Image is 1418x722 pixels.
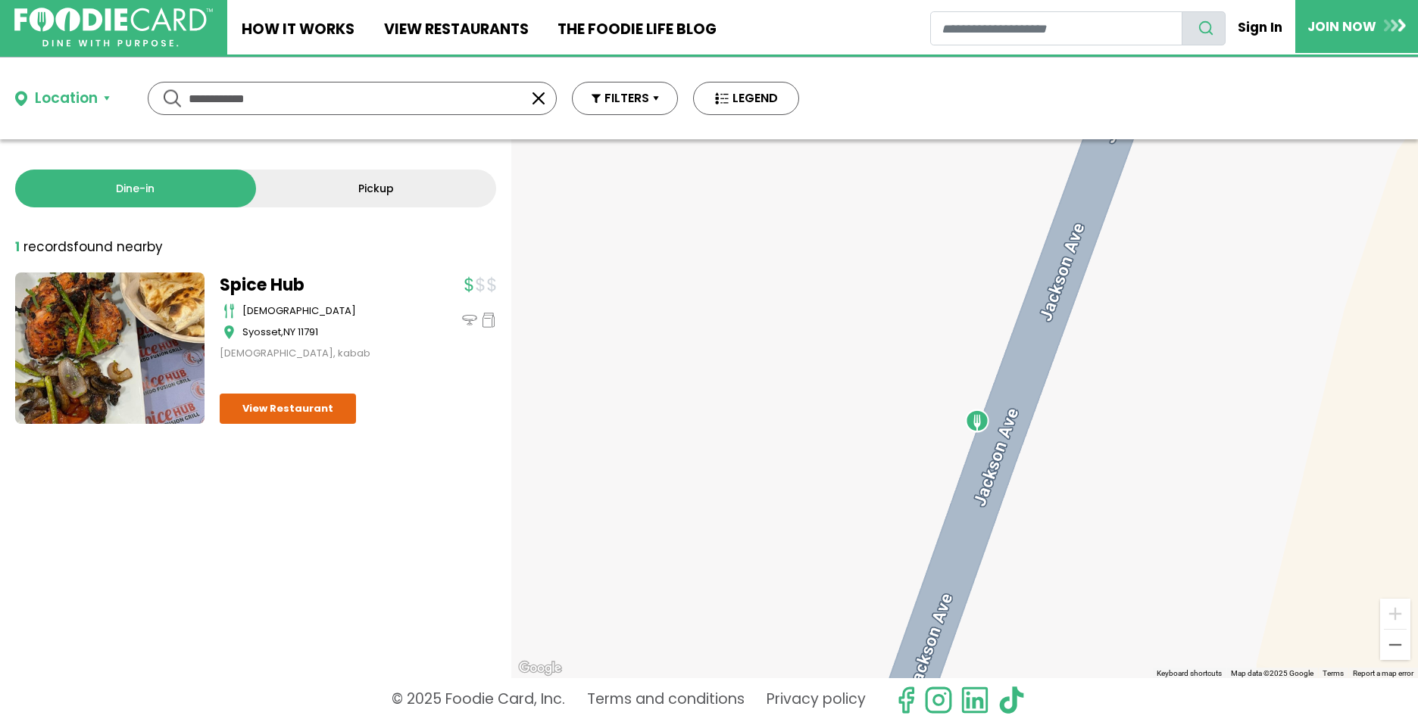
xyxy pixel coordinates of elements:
div: Spice Hub [965,409,989,433]
button: Zoom in [1380,599,1410,629]
img: dinein_icon.svg [462,313,477,328]
a: Privacy policy [767,686,866,714]
a: Report a map error [1353,669,1413,677]
img: tiktok.svg [997,686,1026,714]
img: Google [515,658,565,678]
a: View Restaurant [220,394,356,424]
button: FILTERS [572,82,678,115]
a: Dine-in [15,170,256,207]
a: Pickup [256,170,497,207]
img: pickup_icon.svg [481,313,496,328]
button: Location [15,88,110,110]
svg: check us out on facebook [892,686,920,714]
a: Terms [1323,669,1344,677]
p: © 2025 Foodie Card, Inc. [392,686,565,714]
img: cutlery_icon.svg [223,303,235,319]
div: Location [35,88,98,110]
img: linkedin.svg [960,686,989,714]
button: search [1182,11,1226,45]
div: [DEMOGRAPHIC_DATA], kabab [220,346,409,361]
button: Zoom out [1380,630,1410,660]
span: Map data ©2025 Google [1231,669,1313,677]
a: Terms and conditions [587,686,745,714]
div: [DEMOGRAPHIC_DATA] [242,303,409,319]
a: Open this area in Google Maps (opens a new window) [515,658,565,678]
div: , [242,325,409,340]
button: LEGEND [693,82,799,115]
strong: 1 [15,238,20,256]
div: found nearby [15,238,163,257]
span: 11791 [298,325,318,339]
span: records [23,238,73,256]
a: Sign In [1226,11,1295,44]
img: map_icon.svg [223,325,235,340]
button: Keyboard shortcuts [1157,668,1222,679]
a: Spice Hub [220,272,409,297]
input: restaurant search [930,11,1182,45]
span: Syosset [242,325,281,339]
img: FoodieCard; Eat, Drink, Save, Donate [14,8,213,48]
span: NY [283,325,295,339]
